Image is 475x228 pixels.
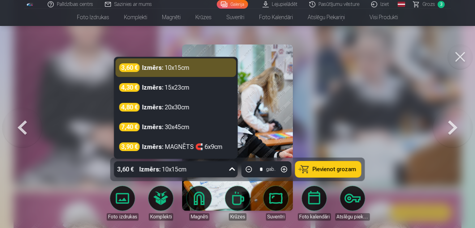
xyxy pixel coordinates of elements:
[313,167,356,172] span: Pievienot grozam
[266,166,276,173] div: gab.
[114,161,137,177] div: 3,60 €
[142,103,164,112] strong: Izmērs :
[70,9,117,26] a: Foto izdrukas
[142,123,190,131] div: 30x45cm
[143,186,178,221] a: Komplekti
[139,161,187,177] div: 10x15cm
[142,83,190,92] div: 15x23cm
[142,83,164,92] strong: Izmērs :
[219,9,252,26] a: Suvenīri
[352,9,405,26] a: Visi produkti
[119,142,140,151] div: 3,90 €
[27,2,33,6] img: /fa1
[252,9,300,26] a: Foto kalendāri
[139,165,161,174] strong: Izmērs :
[155,9,188,26] a: Magnēti
[117,9,155,26] a: Komplekti
[189,213,209,221] div: Magnēti
[105,186,140,221] a: Foto izdrukas
[142,63,190,72] div: 10x15cm
[182,186,216,221] a: Magnēti
[142,123,164,131] strong: Izmērs :
[335,186,370,221] a: Atslēgu piekariņi
[119,63,140,72] div: 3,60 €
[220,186,255,221] a: Krūzes
[438,1,445,8] span: 3
[142,142,164,151] strong: Izmērs :
[335,213,370,221] div: Atslēgu piekariņi
[297,186,332,221] a: Foto kalendāri
[259,186,293,221] a: Suvenīri
[142,142,223,151] div: MAGNĒTS 🧲 6x9cm
[107,213,139,221] div: Foto izdrukas
[266,213,286,221] div: Suvenīri
[300,9,352,26] a: Atslēgu piekariņi
[149,213,173,221] div: Komplekti
[422,1,435,8] span: Grozs
[295,161,361,177] button: Pievienot grozam
[119,83,140,92] div: 4,30 €
[298,213,331,221] div: Foto kalendāri
[142,103,190,112] div: 20x30cm
[119,103,140,112] div: 4,80 €
[142,63,164,72] strong: Izmērs :
[119,123,140,131] div: 7,40 €
[229,213,246,221] div: Krūzes
[188,9,219,26] a: Krūzes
